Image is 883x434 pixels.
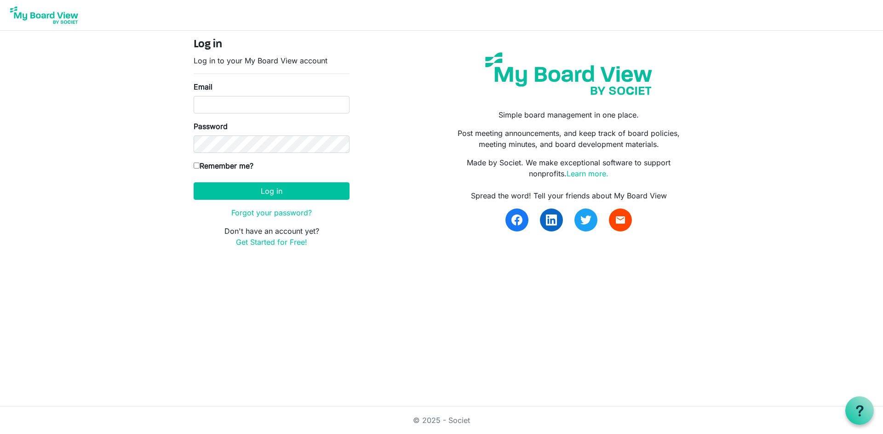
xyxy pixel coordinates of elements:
img: linkedin.svg [546,214,557,225]
a: email [609,209,632,231]
span: email [615,214,626,225]
a: Learn more. [567,169,608,178]
img: twitter.svg [580,214,591,225]
a: Get Started for Free! [236,237,307,247]
button: Log in [194,182,350,200]
input: Remember me? [194,163,200,169]
label: Email [194,81,212,92]
label: Password [194,121,228,132]
img: facebook.svg [511,214,522,225]
p: Post meeting announcements, and keep track of board policies, meeting minutes, and board developm... [448,128,689,150]
label: Remember me? [194,160,253,171]
a: © 2025 - Societ [413,416,470,425]
p: Log in to your My Board View account [194,55,350,66]
a: Forgot your password? [231,208,312,217]
p: Made by Societ. We make exceptional software to support nonprofits. [448,157,689,179]
p: Simple board management in one place. [448,109,689,120]
p: Don't have an account yet? [194,225,350,248]
img: My Board View Logo [7,4,81,27]
div: Spread the word! Tell your friends about My Board View [448,190,689,201]
img: my-board-view-societ.svg [478,45,659,102]
h4: Log in [194,38,350,51]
